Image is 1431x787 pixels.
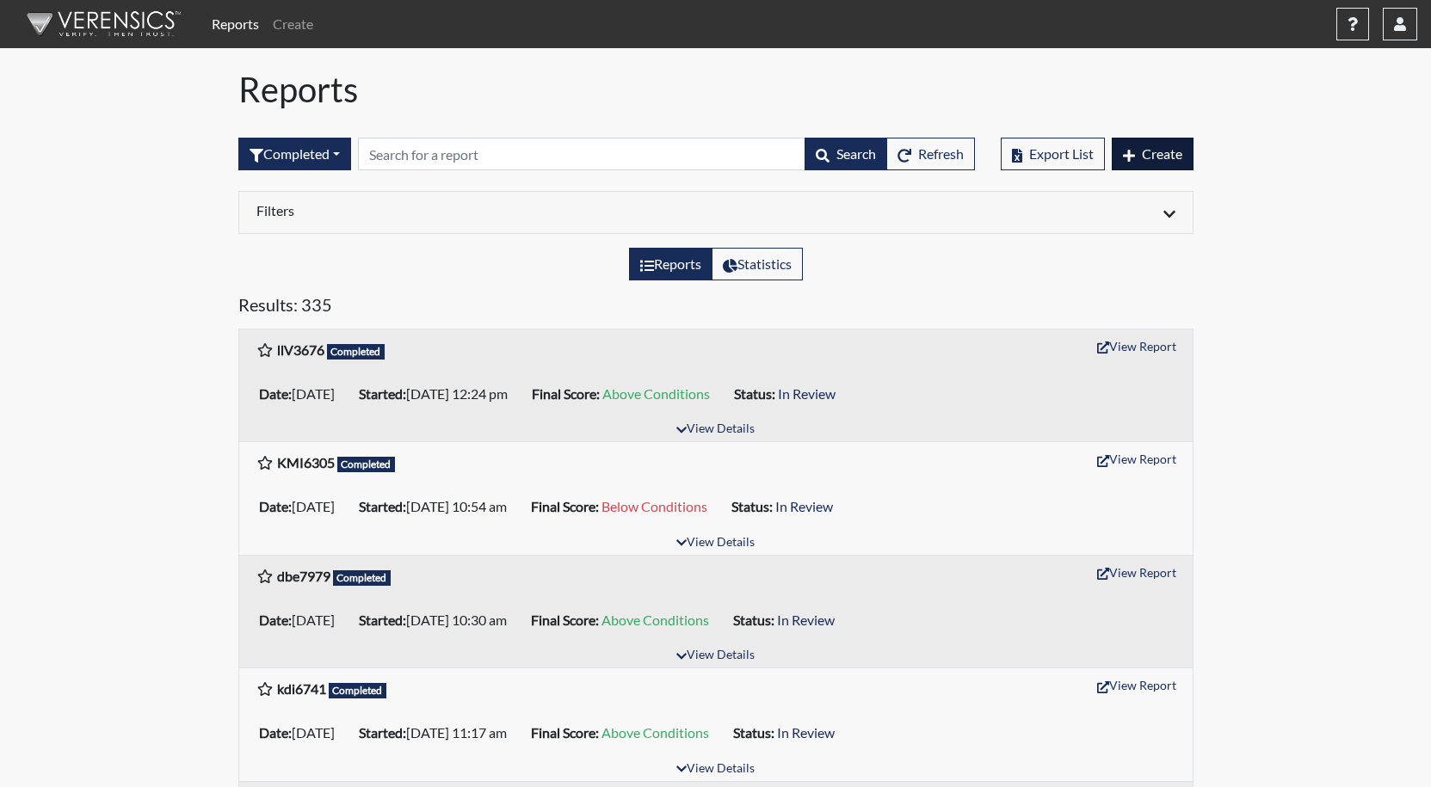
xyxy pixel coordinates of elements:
[244,202,1188,223] div: Click to expand/collapse filters
[532,385,600,402] b: Final Score:
[629,248,712,280] label: View the list of reports
[1089,333,1184,360] button: View Report
[277,454,335,470] b: KMI6305
[731,498,773,514] b: Status:
[327,344,386,360] span: Completed
[1142,145,1182,162] span: Create
[359,612,406,628] b: Started:
[733,724,774,741] b: Status:
[238,138,351,170] button: Completed
[352,380,525,408] li: [DATE] 12:24 pm
[359,724,406,741] b: Started:
[531,498,599,514] b: Final Score:
[238,138,351,170] div: Filter by interview status
[238,294,1194,322] h5: Results: 335
[205,7,266,41] a: Reports
[669,644,762,667] button: View Details
[358,138,805,170] input: Search by Registration ID, Interview Number, or Investigation Name.
[359,385,406,402] b: Started:
[733,612,774,628] b: Status:
[1089,672,1184,698] button: View Report
[669,758,762,781] button: View Details
[352,493,524,520] li: [DATE] 10:54 am
[1029,145,1094,162] span: Export List
[1112,138,1194,170] button: Create
[669,418,762,441] button: View Details
[256,202,703,218] h6: Filters
[531,612,599,628] b: Final Score:
[775,498,833,514] span: In Review
[359,498,406,514] b: Started:
[836,145,876,162] span: Search
[734,385,775,402] b: Status:
[259,724,292,741] b: Date:
[531,724,599,741] b: Final Score:
[277,341,324,358] b: llV3676
[252,719,352,747] li: [DATE]
[259,498,292,514] b: Date:
[1089,559,1184,586] button: View Report
[252,493,352,520] li: [DATE]
[886,138,975,170] button: Refresh
[277,568,330,584] b: dbe7979
[777,612,835,628] span: In Review
[669,532,762,555] button: View Details
[1001,138,1105,170] button: Export List
[238,69,1194,110] h1: Reports
[259,612,292,628] b: Date:
[266,7,320,41] a: Create
[329,683,387,698] span: Completed
[277,680,326,697] b: kdi6741
[252,606,352,634] li: [DATE]
[918,145,964,162] span: Refresh
[1089,446,1184,472] button: View Report
[805,138,887,170] button: Search
[778,385,836,402] span: In Review
[777,724,835,741] span: In Review
[337,457,396,472] span: Completed
[333,570,392,586] span: Completed
[601,498,707,514] span: Below Conditions
[252,380,352,408] li: [DATE]
[352,606,524,634] li: [DATE] 10:30 am
[602,385,710,402] span: Above Conditions
[352,719,524,747] li: [DATE] 11:17 am
[601,612,709,628] span: Above Conditions
[259,385,292,402] b: Date:
[712,248,803,280] label: View statistics about completed interviews
[601,724,709,741] span: Above Conditions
